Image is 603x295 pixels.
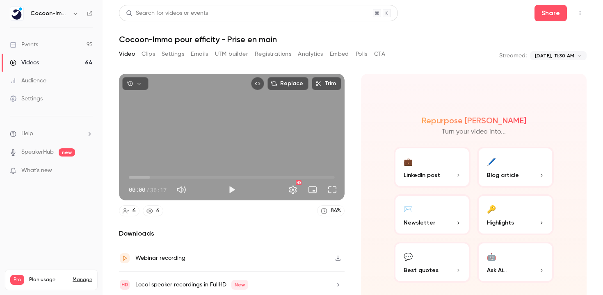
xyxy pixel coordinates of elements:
[119,205,139,216] a: 6
[173,182,190,198] button: Mute
[231,280,248,290] span: New
[10,7,23,20] img: Cocoon-Immo
[30,9,69,18] h6: Cocoon-Immo
[404,266,439,275] span: Best quotes
[285,182,301,198] button: Settings
[251,77,264,90] button: Embed video
[143,205,163,216] a: 6
[59,148,75,157] span: new
[298,48,323,61] button: Analytics
[224,182,240,198] button: Play
[255,48,291,61] button: Registrations
[535,52,552,59] span: [DATE],
[404,155,413,168] div: 💼
[394,194,471,235] button: ✉️Newsletter
[142,48,155,61] button: Clips
[150,186,167,194] span: 36:17
[404,171,440,179] span: LinkedIn post
[215,48,248,61] button: UTM builder
[267,77,308,90] button: Replace
[10,129,93,138] li: help-dropdown-opener
[487,266,507,275] span: Ask Ai...
[10,59,39,67] div: Videos
[135,253,185,263] div: Webinar recording
[21,148,54,157] a: SpeakerHub
[487,155,496,168] div: 🖊️
[422,116,526,125] h2: Repurpose [PERSON_NAME]
[534,5,567,21] button: Share
[129,186,145,194] span: 00:00
[132,206,136,215] div: 6
[10,275,24,285] span: Pro
[487,218,514,227] span: Highlights
[126,9,208,18] div: Search for videos or events
[404,218,435,227] span: Newsletter
[317,205,345,216] a: 84%
[162,48,184,61] button: Settings
[442,127,506,137] p: Turn your video into...
[499,52,527,60] p: Streamed:
[404,202,413,215] div: ✉️
[191,48,208,61] button: Emails
[487,202,496,215] div: 🔑
[356,48,368,61] button: Polls
[119,48,135,61] button: Video
[296,180,301,185] div: HD
[573,7,587,20] button: Top Bar Actions
[312,77,341,90] button: Trim
[394,242,471,283] button: 💬Best quotes
[10,95,43,103] div: Settings
[156,206,160,215] div: 6
[83,167,93,175] iframe: Noticeable Trigger
[555,52,574,59] span: 11:30 AM
[324,182,340,198] button: Full screen
[487,250,496,263] div: 🤖
[477,194,554,235] button: 🔑Highlights
[10,77,46,85] div: Audience
[394,147,471,188] button: 💼LinkedIn post
[119,229,345,238] h2: Downloads
[135,280,248,290] div: Local speaker recordings in FullHD
[304,182,321,198] button: Turn on miniplayer
[73,277,92,283] a: Manage
[404,250,413,263] div: 💬
[331,206,341,215] div: 84 %
[10,41,38,49] div: Events
[487,171,519,179] span: Blog article
[21,129,33,138] span: Help
[21,166,52,175] span: What's new
[29,277,68,283] span: Plan usage
[146,186,149,194] span: /
[477,147,554,188] button: 🖊️Blog article
[330,48,349,61] button: Embed
[119,34,587,44] h1: Cocoon-Immo pour efficity - Prise en main
[374,48,385,61] button: CTA
[129,186,167,194] div: 00:00
[477,242,554,283] button: 🤖Ask Ai...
